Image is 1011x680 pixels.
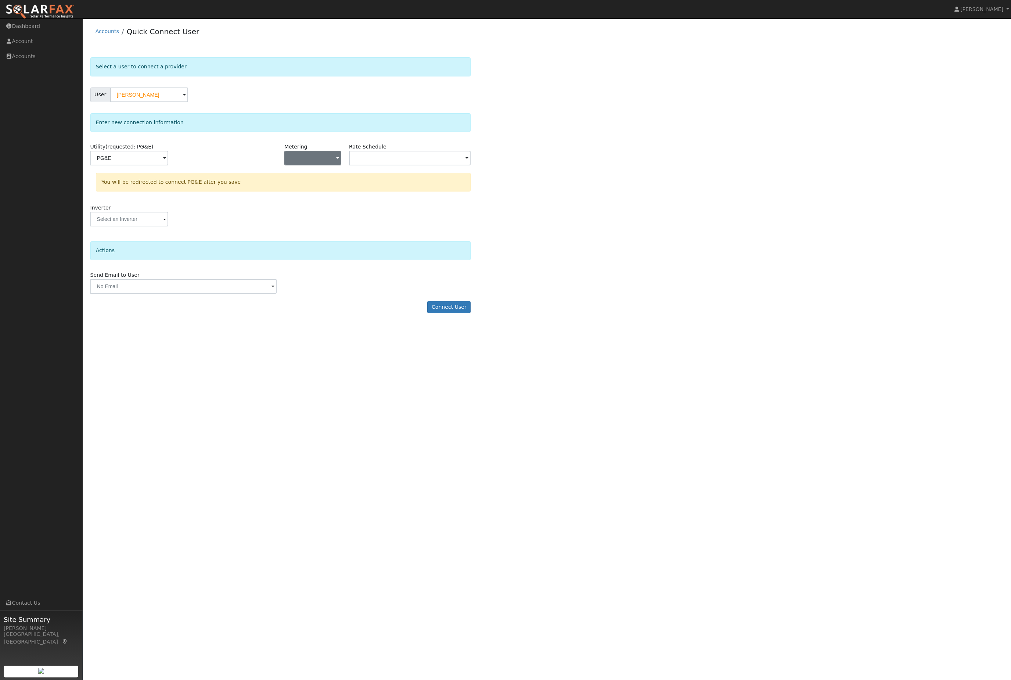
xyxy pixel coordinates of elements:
[4,630,79,646] div: [GEOGRAPHIC_DATA], [GEOGRAPHIC_DATA]
[110,87,188,102] input: Select a User
[90,113,471,132] div: Enter new connection information
[90,87,111,102] span: User
[90,279,277,294] input: No Email
[38,668,44,674] img: retrieve
[427,301,471,314] button: Connect User
[90,57,471,76] div: Select a user to connect a provider
[4,615,79,624] span: Site Summary
[349,143,386,151] label: Rate Schedule
[90,241,471,260] div: Actions
[90,271,140,279] label: Send Email to User
[284,143,307,151] label: Metering
[90,143,154,151] label: Utility
[62,639,68,645] a: Map
[4,624,79,632] div: [PERSON_NAME]
[90,204,111,212] label: Inverter
[6,4,75,19] img: SolarFax
[960,6,1003,12] span: [PERSON_NAME]
[96,173,471,192] div: You will be redirected to connect PG&E after you save
[90,151,168,165] input: Select a Utility
[127,27,199,36] a: Quick Connect User
[90,212,168,226] input: Select an Inverter
[96,28,119,34] a: Accounts
[105,144,154,150] span: (requested: PG&E)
